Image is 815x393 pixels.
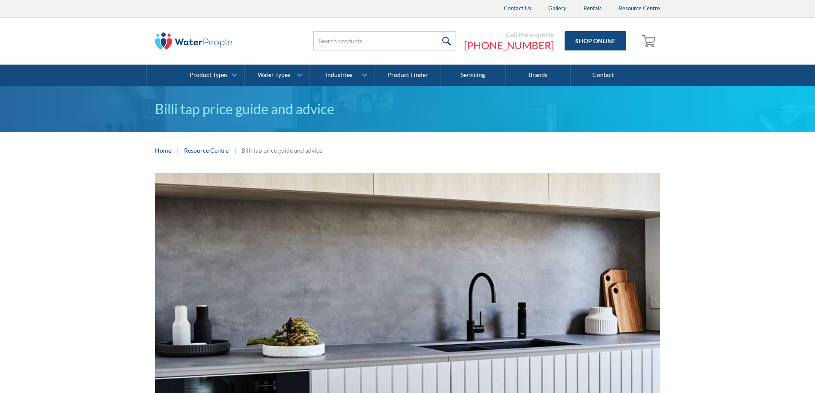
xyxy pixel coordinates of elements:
[326,71,352,79] div: Industries
[464,39,554,52] a: [PHONE_NUMBER]
[233,145,237,155] div: |
[155,33,232,50] img: The Water People
[179,65,244,86] a: Product Types
[640,31,660,51] a: Open empty cart
[571,65,636,86] a: Contact
[375,65,440,86] a: Product Finder
[464,30,554,39] div: Call the experts
[313,31,455,50] input: Search products
[440,65,506,86] a: Servicing
[175,145,180,155] div: |
[565,31,626,50] a: Shop Online
[155,146,171,155] a: Home
[184,146,229,155] a: Resource Centre
[506,65,571,86] a: Brands
[155,99,660,119] h1: Billi tap price guide and advice
[245,65,309,86] a: Water Types
[310,65,375,86] a: Industries
[190,71,228,79] div: Product Types
[241,146,322,155] div: Billi tap price guide and advice
[642,34,658,47] img: shopping cart
[258,71,290,79] div: Water Types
